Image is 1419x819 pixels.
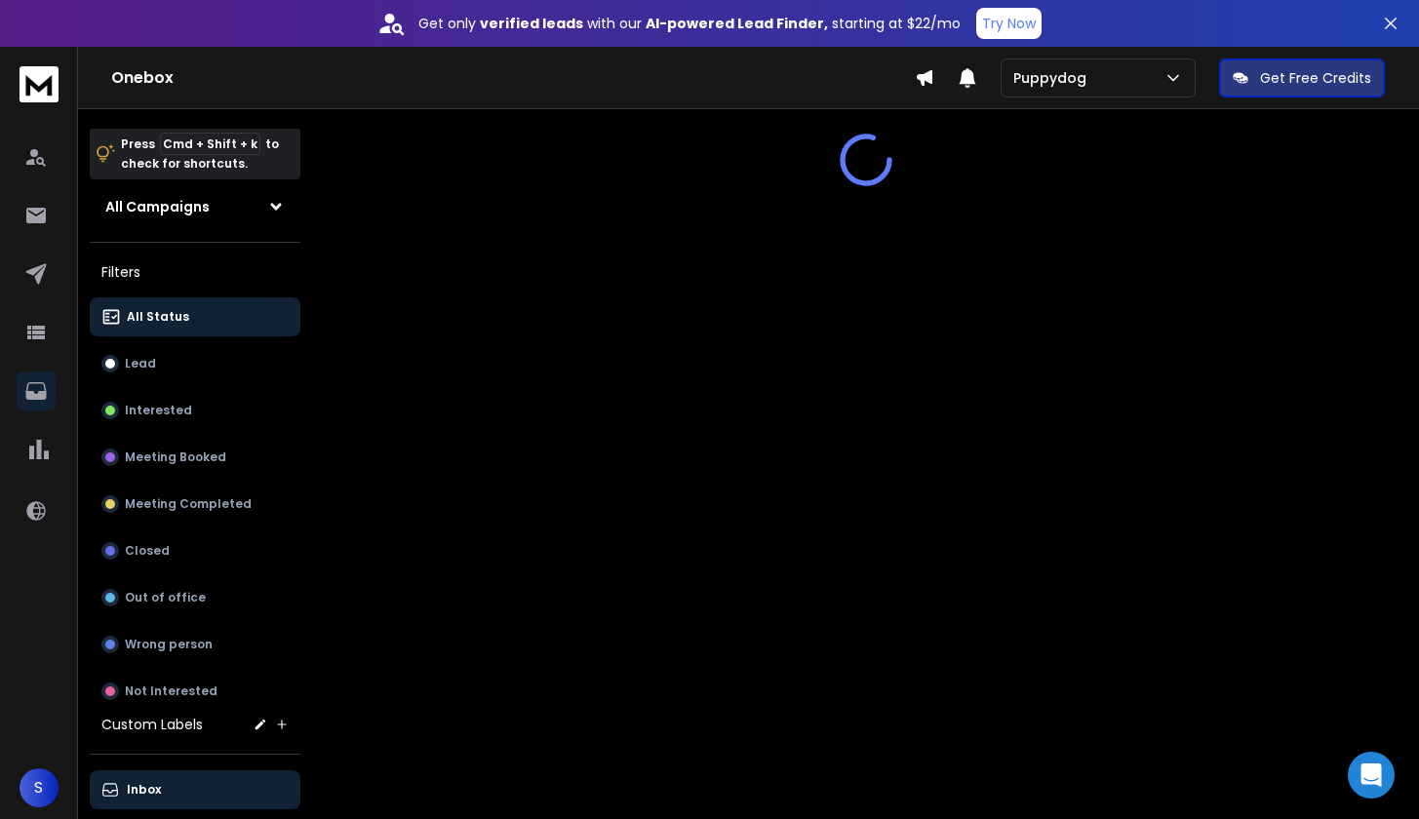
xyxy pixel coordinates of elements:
[125,449,226,465] p: Meeting Booked
[90,770,300,809] button: Inbox
[90,672,300,711] button: Not Interested
[90,438,300,477] button: Meeting Booked
[125,637,213,652] p: Wrong person
[111,66,915,90] h1: Onebox
[105,197,210,216] h1: All Campaigns
[1348,752,1395,799] div: Open Intercom Messenger
[90,625,300,664] button: Wrong person
[90,297,300,336] button: All Status
[125,356,156,371] p: Lead
[127,309,189,325] p: All Status
[90,578,300,617] button: Out of office
[976,8,1042,39] button: Try Now
[90,344,300,383] button: Lead
[1260,68,1371,88] p: Get Free Credits
[982,14,1036,33] p: Try Now
[125,403,192,418] p: Interested
[90,187,300,226] button: All Campaigns
[418,14,961,33] p: Get only with our starting at $22/mo
[125,590,206,605] p: Out of office
[1013,68,1094,88] p: Puppydog
[646,14,828,33] strong: AI-powered Lead Finder,
[90,531,300,570] button: Closed
[125,683,217,699] p: Not Interested
[160,133,260,155] span: Cmd + Shift + k
[1219,58,1385,97] button: Get Free Credits
[480,14,583,33] strong: verified leads
[20,768,59,807] button: S
[20,66,59,102] img: logo
[121,135,279,174] p: Press to check for shortcuts.
[125,496,252,512] p: Meeting Completed
[127,782,161,798] p: Inbox
[90,258,300,286] h3: Filters
[90,485,300,524] button: Meeting Completed
[101,715,203,734] h3: Custom Labels
[125,543,170,559] p: Closed
[90,391,300,430] button: Interested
